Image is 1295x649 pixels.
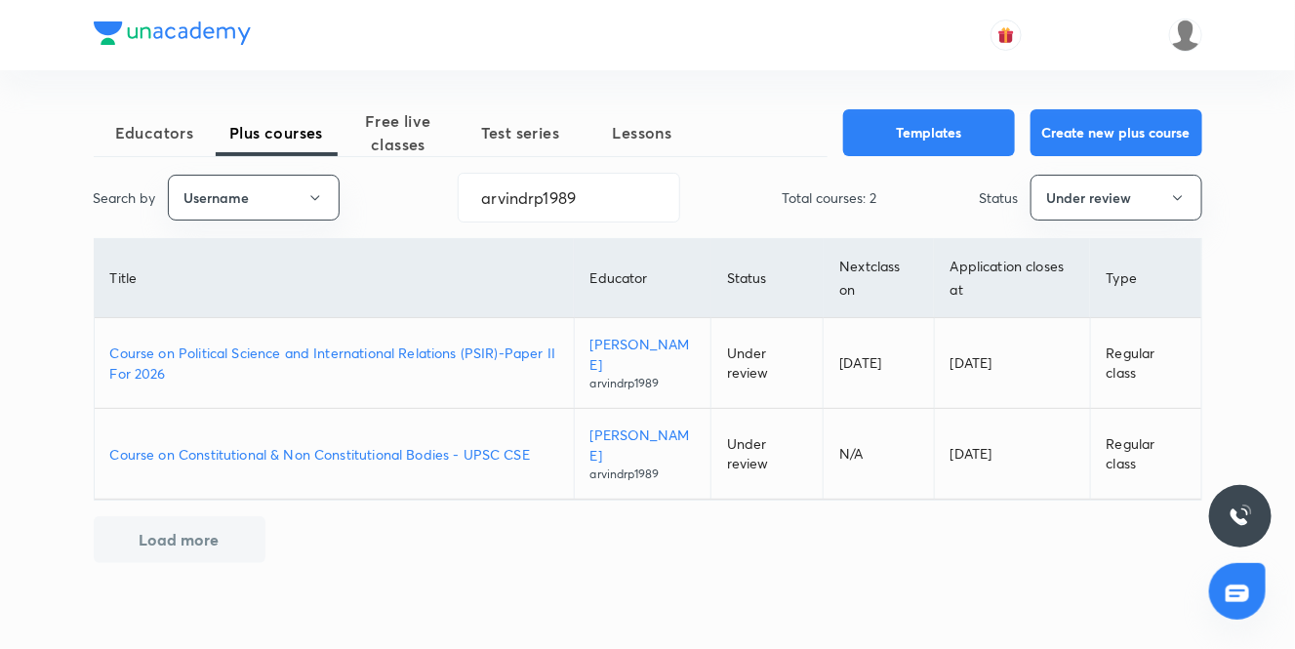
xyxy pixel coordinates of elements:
[1229,505,1252,528] img: ttu
[94,121,216,144] span: Educators
[94,21,251,45] img: Company Logo
[1031,109,1202,156] button: Create new plus course
[1090,318,1200,409] td: Regular class
[824,409,934,500] td: N/A
[843,109,1015,156] button: Templates
[590,425,695,466] p: [PERSON_NAME]
[980,187,1019,208] p: Status
[582,121,704,144] span: Lessons
[934,409,1090,500] td: [DATE]
[1169,19,1202,52] img: Piali K
[711,239,824,318] th: Status
[94,516,265,563] button: Load more
[934,239,1090,318] th: Application closes at
[783,187,877,208] p: Total courses: 2
[168,175,340,221] button: Username
[590,375,695,392] p: arvindrp1989
[934,318,1090,409] td: [DATE]
[338,109,460,156] span: Free live classes
[94,187,156,208] p: Search by
[997,26,1015,44] img: avatar
[991,20,1022,51] button: avatar
[824,239,934,318] th: Next class on
[711,409,824,500] td: Under review
[590,334,695,392] a: [PERSON_NAME]arvindrp1989
[95,239,575,318] th: Title
[574,239,710,318] th: Educator
[94,21,251,50] a: Company Logo
[824,318,934,409] td: [DATE]
[590,425,695,483] a: [PERSON_NAME]arvindrp1989
[711,318,824,409] td: Under review
[1090,409,1200,500] td: Regular class
[110,343,558,384] a: Course on Political Science and International Relations (PSIR)-Paper II For 2026
[459,173,679,223] input: Search...
[216,121,338,144] span: Plus courses
[1031,175,1202,221] button: Under review
[1090,239,1200,318] th: Type
[590,334,695,375] p: [PERSON_NAME]
[460,121,582,144] span: Test series
[110,444,558,465] a: Course on Constitutional & Non Constitutional Bodies - UPSC CSE
[590,466,695,483] p: arvindrp1989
